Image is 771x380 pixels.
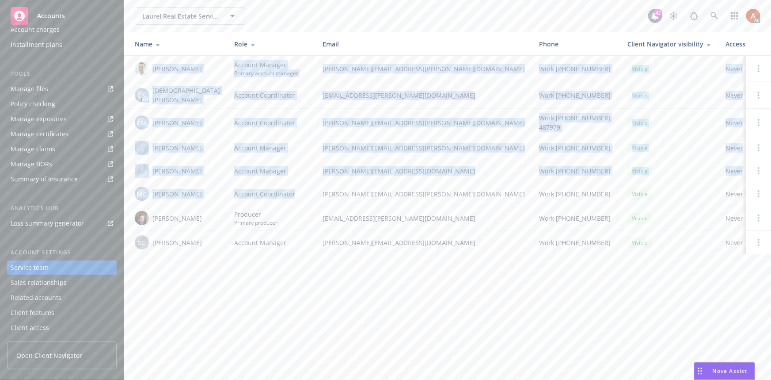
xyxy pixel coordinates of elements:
span: Work [PHONE_NUMBER] 487979 [539,113,613,132]
span: Account Manager [234,166,286,176]
a: Manage BORs [7,157,117,171]
div: Installment plans [11,38,62,52]
div: 42 [654,9,662,17]
a: Summary of insurance [7,172,117,186]
div: Visible [627,213,652,224]
a: Policy checking [7,97,117,111]
span: [EMAIL_ADDRESS][PERSON_NAME][DOMAIN_NAME] [323,214,525,223]
div: Sales relationships [11,276,67,290]
span: Account Manager [234,143,286,153]
a: Client features [7,306,117,320]
div: Manage exposures [11,112,67,126]
span: Work [PHONE_NUMBER] [539,189,611,199]
div: Service team [11,261,49,275]
span: Work [PHONE_NUMBER] [539,166,611,176]
div: Manage certificates [11,127,68,141]
a: Client access [7,321,117,335]
span: Work [PHONE_NUMBER] [539,143,611,153]
div: Client access [11,321,49,335]
button: Laurel Real Estate Services, LLC [135,7,245,25]
span: [EMAIL_ADDRESS][PERSON_NAME][DOMAIN_NAME] [323,91,525,100]
span: Work [PHONE_NUMBER] [539,91,611,100]
div: Visible [627,165,652,177]
button: Nova Assist [694,362,755,380]
span: [PERSON_NAME] [152,238,202,247]
div: Role [234,39,308,49]
div: Related accounts [11,291,61,305]
span: Account Coordinator [234,91,295,100]
a: Manage certificates [7,127,117,141]
span: CM [137,118,147,127]
a: Switch app [726,7,744,25]
a: Service team [7,261,117,275]
div: Drag to move [695,363,706,380]
span: Producer [234,210,277,219]
div: Client Navigator visibility [627,39,711,49]
div: Visible [627,63,652,74]
a: Accounts [7,4,117,28]
span: Account Coordinator [234,118,295,127]
div: Policy checking [11,97,55,111]
img: photo [135,211,149,225]
span: Account Manager [234,60,298,69]
a: Report a Bug [685,7,703,25]
div: Account settings [7,248,117,257]
a: Search [706,7,723,25]
span: Work [PHONE_NUMBER] [539,214,611,223]
span: [PERSON_NAME] [152,143,202,153]
a: Manage claims [7,142,117,156]
span: [PERSON_NAME][EMAIL_ADDRESS][PERSON_NAME][DOMAIN_NAME] [323,118,525,127]
div: Analytics hub [7,204,117,213]
img: photo [135,141,149,155]
div: Manage claims [11,142,55,156]
a: Account charges [7,23,117,37]
span: [PERSON_NAME] [152,118,202,127]
span: SC [138,238,146,247]
span: MC [137,189,147,199]
div: Manage files [11,82,48,96]
div: Summary of insurance [11,172,78,186]
span: [PERSON_NAME] [152,189,202,199]
span: Open Client Navigator [16,351,82,360]
span: CS [138,91,146,100]
div: Visible [627,117,652,128]
span: [PERSON_NAME] [152,64,202,73]
span: [PERSON_NAME][EMAIL_ADDRESS][DOMAIN_NAME] [323,238,525,247]
div: Name [135,39,220,49]
span: Laurel Real Estate Services, LLC [142,12,219,21]
span: [PERSON_NAME][EMAIL_ADDRESS][PERSON_NAME][DOMAIN_NAME] [323,64,525,73]
a: Related accounts [7,291,117,305]
span: Work [PHONE_NUMBER] [539,64,611,73]
span: Account Manager [234,238,286,247]
span: Accounts [37,12,65,19]
a: Manage files [7,82,117,96]
a: Installment plans [7,38,117,52]
div: Account charges [11,23,60,37]
span: Work [PHONE_NUMBER] [539,238,611,247]
span: Account Coordinator [234,189,295,199]
a: Stop snowing [665,7,683,25]
div: Phone [539,39,613,49]
span: [PERSON_NAME][EMAIL_ADDRESS][PERSON_NAME][DOMAIN_NAME] [323,143,525,153]
span: [PERSON_NAME][EMAIL_ADDRESS][PERSON_NAME][DOMAIN_NAME] [323,189,525,199]
img: photo [135,61,149,76]
img: photo [746,9,760,23]
a: Manage exposures [7,112,117,126]
div: Visible [627,90,652,101]
div: Client features [11,306,54,320]
span: Primary producer [234,219,277,226]
div: Visible [627,188,652,200]
a: Loss summary generator [7,216,117,230]
div: Visible [627,142,652,154]
a: Sales relationships [7,276,117,290]
span: Nova Assist [713,367,748,375]
span: [PERSON_NAME][EMAIL_ADDRESS][DOMAIN_NAME] [323,166,525,176]
span: [PERSON_NAME] [152,214,202,223]
div: Visible [627,237,652,248]
div: Email [323,39,525,49]
span: [PERSON_NAME] [152,166,202,176]
div: Tools [7,69,117,78]
span: Primary account manager [234,69,298,77]
span: [DEMOGRAPHIC_DATA][PERSON_NAME] [152,86,220,104]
